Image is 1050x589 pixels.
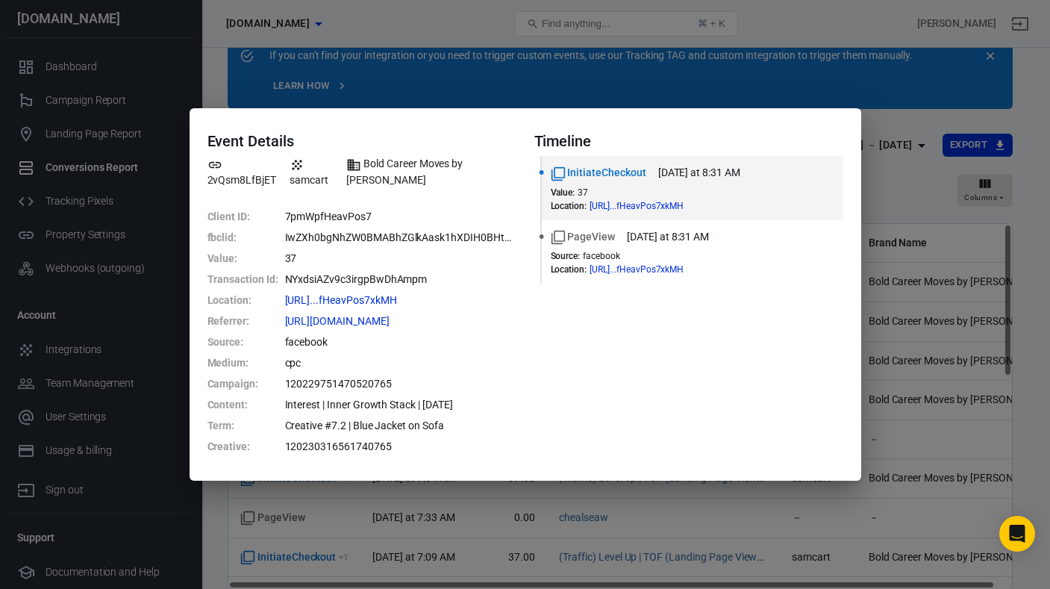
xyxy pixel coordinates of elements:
div: Open Intercom Messenger [999,516,1035,552]
span: Standard event name [551,165,646,181]
dd: 37 [285,248,516,269]
dd: https://chealseaw.samcart.com/products/level-up-without-burnout-v2?utm_source=facebook&utm_medium... [285,290,516,311]
dd: 120230316561740765 [285,436,516,457]
dt: Location : [207,290,282,311]
dt: Location : [551,264,587,275]
span: Brand name [346,156,516,187]
dd: Creative #7.2 | Blue Jacket on Sofa [285,415,516,436]
span: http://m.facebook.com/ [285,316,416,326]
dt: fbclid : [207,227,282,248]
dt: Term : [207,415,282,436]
dd: facebook [285,331,516,352]
span: https://chealseaw.samcart.com/products/level-up-without-burnout-v2?utm_source=facebook&utm_medium... [590,202,710,211]
dd: 120229751470520765 [285,373,516,394]
dt: Transaction Id : [207,269,282,290]
dt: Value : [551,187,575,198]
dt: Source : [551,251,581,261]
time: 2025-09-07T08:31:09-04:00 [627,229,709,245]
dd: http://m.facebook.com/ [285,311,516,331]
span: 37 [578,187,588,198]
dt: Campaign : [207,373,282,394]
dd: 7pmWpfHeavPos7 [285,206,516,227]
dd: IwZXh0bgNhZW0BMABhZGlkAask1hXDIH0BHtgwkN8cq1x859jXQVUfjsXUndprVW-5EP2SAMGIAMBNt9fs8Eb-rrukha7y_ae... [285,227,516,248]
span: Integration [290,156,337,187]
dt: Location : [551,201,587,211]
dt: Client ID : [207,206,282,227]
dt: Value : [207,248,282,269]
span: facebook [583,251,620,261]
span: Property [207,156,281,187]
span: https://chealseaw.samcart.com/products/level-up-without-burnout-v2?utm_source=facebook&utm_medium... [590,265,710,274]
dt: Source : [207,331,282,352]
span: https://chealseaw.samcart.com/products/level-up-without-burnout-v2?utm_source=facebook&utm_medium... [285,295,424,305]
h4: Timeline [534,132,843,150]
dd: cpc [285,352,516,373]
time: 2025-09-07T08:31:09-04:00 [658,165,740,181]
dt: Medium : [207,352,282,373]
dd: NYxdsiAZv9c3irgpBwDhAmpm [285,269,516,290]
h4: Event Details [207,132,516,150]
dt: Referrer : [207,311,282,331]
span: Standard event name [551,229,616,245]
dd: Interest | Inner Growth Stack | Sept 6 [285,394,516,415]
dt: Creative : [207,436,282,457]
dt: Content : [207,394,282,415]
